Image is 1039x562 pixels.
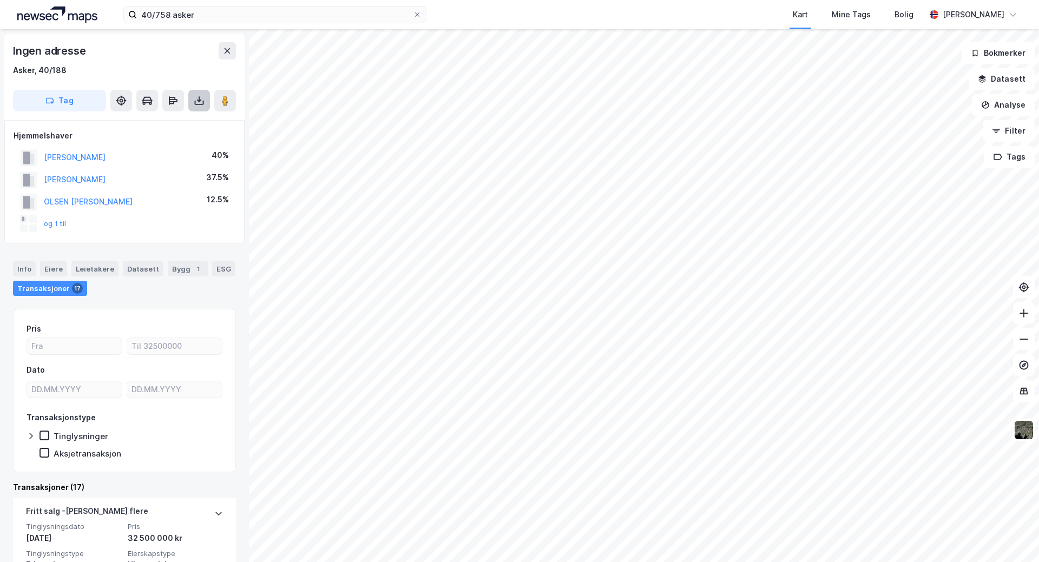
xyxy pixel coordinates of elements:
[168,261,208,276] div: Bygg
[193,263,203,274] div: 1
[832,8,871,21] div: Mine Tags
[13,42,88,59] div: Ingen adresse
[128,522,223,531] span: Pris
[895,8,913,21] div: Bolig
[72,283,83,294] div: 17
[123,261,163,276] div: Datasett
[17,6,97,23] img: logo.a4113a55bc3d86da70a041830d287a7e.svg
[972,94,1035,116] button: Analyse
[27,322,41,335] div: Pris
[969,68,1035,90] button: Datasett
[212,261,235,276] div: ESG
[54,448,121,459] div: Aksjetransaksjon
[26,522,121,531] span: Tinglysningsdato
[13,281,87,296] div: Transaksjoner
[71,261,119,276] div: Leietakere
[985,510,1039,562] iframe: Chat Widget
[13,64,67,77] div: Asker, 40/188
[54,431,108,441] div: Tinglysninger
[26,532,121,545] div: [DATE]
[793,8,808,21] div: Kart
[14,129,235,142] div: Hjemmelshaver
[27,411,96,424] div: Transaksjonstype
[984,146,1035,168] button: Tags
[26,549,121,558] span: Tinglysningstype
[1014,420,1034,440] img: 9k=
[13,90,106,111] button: Tag
[26,505,148,522] div: Fritt salg - [PERSON_NAME] flere
[13,261,36,276] div: Info
[137,6,413,23] input: Søk på adresse, matrikkel, gårdeiere, leietakere eller personer
[207,193,229,206] div: 12.5%
[127,381,222,398] input: DD.MM.YYYY
[127,338,222,354] input: Til 32500000
[943,8,1004,21] div: [PERSON_NAME]
[212,149,229,162] div: 40%
[962,42,1035,64] button: Bokmerker
[27,338,122,354] input: Fra
[128,549,223,558] span: Eierskapstype
[27,363,45,376] div: Dato
[128,532,223,545] div: 32 500 000 kr
[27,381,122,398] input: DD.MM.YYYY
[983,120,1035,142] button: Filter
[40,261,67,276] div: Eiere
[206,171,229,184] div: 37.5%
[13,481,236,494] div: Transaksjoner (17)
